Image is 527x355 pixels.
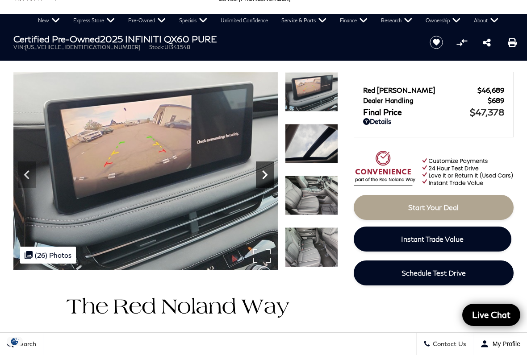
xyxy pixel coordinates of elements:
[363,96,488,104] span: Dealer Handling
[408,203,459,211] span: Start Your Deal
[214,14,275,27] a: Unlimited Confidence
[14,340,36,348] span: Search
[470,107,504,117] span: $47,378
[401,235,464,243] span: Instant Trade Value
[455,36,468,49] button: Compare Vehicle
[25,44,140,50] span: [US_VEHICLE_IDENTIFICATION_NUMBER]
[4,337,25,346] section: Click to Open Cookie Consent Modal
[508,37,517,48] a: Print this Certified Pre-Owned 2025 INFINITI QX60 PURE
[374,14,419,27] a: Research
[20,247,76,264] div: (26) Photos
[285,72,338,111] img: Certified Used 2025 Grand Blue INFINITI PURE image 19
[275,14,333,27] a: Service & Parts
[13,33,100,44] strong: Certified Pre-Owned
[488,96,504,104] span: $689
[473,333,527,355] button: Open user profile menu
[354,195,514,220] a: Start Your Deal
[354,227,511,252] a: Instant Trade Value
[121,14,172,27] a: Pre-Owned
[13,44,25,50] span: VIN:
[285,176,338,215] img: Certified Used 2025 Grand Blue INFINITI PURE image 21
[256,161,274,188] div: Next
[18,161,36,188] div: Previous
[285,124,338,163] img: Certified Used 2025 Grand Blue INFINITI PURE image 20
[172,14,214,27] a: Specials
[467,14,505,27] a: About
[164,44,190,50] span: UI341548
[31,14,505,27] nav: Main Navigation
[483,37,491,48] a: Share this Certified Pre-Owned 2025 INFINITI QX60 PURE
[13,34,415,44] h1: 2025 INFINITI QX60 PURE
[278,73,467,81] img: Certified Used 2025 Grand Blue INFINITI PURE image 20
[4,337,25,346] img: Opt-Out Icon
[427,35,446,50] button: Save vehicle
[363,117,504,125] a: Details
[285,227,338,267] img: Certified Used 2025 Grand Blue INFINITI PURE image 22
[363,96,504,104] a: Dealer Handling $689
[489,340,520,347] span: My Profile
[419,14,467,27] a: Ownership
[363,107,504,117] a: Final Price $47,378
[333,14,374,27] a: Finance
[13,72,278,270] img: Certified Used 2025 Grand Blue INFINITI PURE image 19
[31,14,67,27] a: New
[354,260,514,285] a: Schedule Test Drive
[363,86,477,94] span: Red [PERSON_NAME]
[363,107,470,117] span: Final Price
[149,44,164,50] span: Stock:
[431,340,466,348] span: Contact Us
[67,14,121,27] a: Express Store
[462,304,520,326] a: Live Chat
[402,268,466,277] span: Schedule Test Drive
[363,86,504,94] a: Red [PERSON_NAME] $46,689
[468,309,515,320] span: Live Chat
[477,86,504,94] span: $46,689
